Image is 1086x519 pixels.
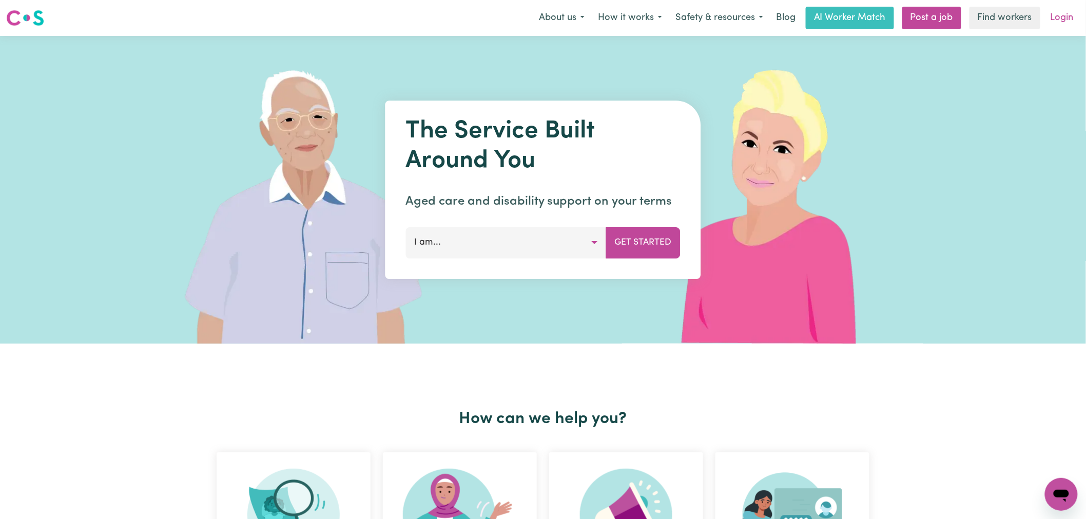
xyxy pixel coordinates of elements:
a: Careseekers logo [6,6,44,30]
button: How it works [591,7,669,29]
a: AI Worker Match [806,7,894,29]
img: Careseekers logo [6,9,44,27]
h1: The Service Built Around You [406,117,681,176]
h2: How can we help you? [210,409,876,429]
button: I am... [406,227,607,258]
a: Blog [770,7,802,29]
a: Login [1044,7,1080,29]
button: About us [532,7,591,29]
button: Safety & resources [669,7,770,29]
p: Aged care and disability support on your terms [406,192,681,211]
button: Get Started [606,227,681,258]
a: Post a job [902,7,961,29]
a: Find workers [969,7,1040,29]
iframe: Button to launch messaging window [1045,478,1078,511]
